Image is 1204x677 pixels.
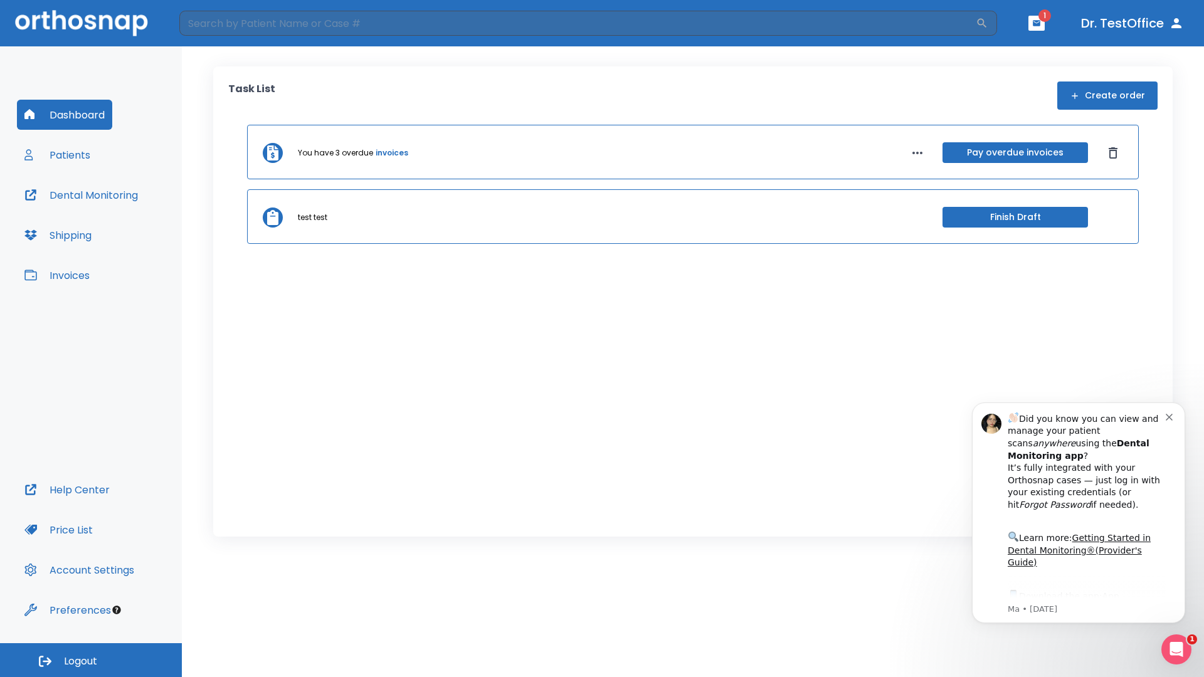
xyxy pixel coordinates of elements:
[179,11,976,36] input: Search by Patient Name or Case #
[17,100,112,130] button: Dashboard
[1057,81,1158,110] button: Create order
[298,147,373,159] p: You have 3 overdue
[1187,634,1197,644] span: 1
[1103,143,1123,163] button: Dismiss
[111,604,122,616] div: Tooltip anchor
[376,147,408,159] a: invoices
[17,515,100,545] button: Price List
[298,212,327,223] p: test test
[17,180,145,210] button: Dental Monitoring
[1161,634,1191,664] iframe: Intercom live chat
[943,207,1088,228] button: Finish Draft
[17,555,142,585] button: Account Settings
[1038,9,1051,22] span: 1
[1076,12,1189,34] button: Dr. TestOffice
[228,81,275,110] p: Task List
[17,140,98,170] button: Patients
[17,260,97,290] button: Invoices
[17,595,119,625] button: Preferences
[17,220,99,250] button: Shipping
[953,387,1204,671] iframe: Intercom notifications message
[15,10,148,36] img: Orthosnap
[17,475,117,505] button: Help Center
[943,142,1088,163] button: Pay overdue invoices
[64,654,97,668] span: Logout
